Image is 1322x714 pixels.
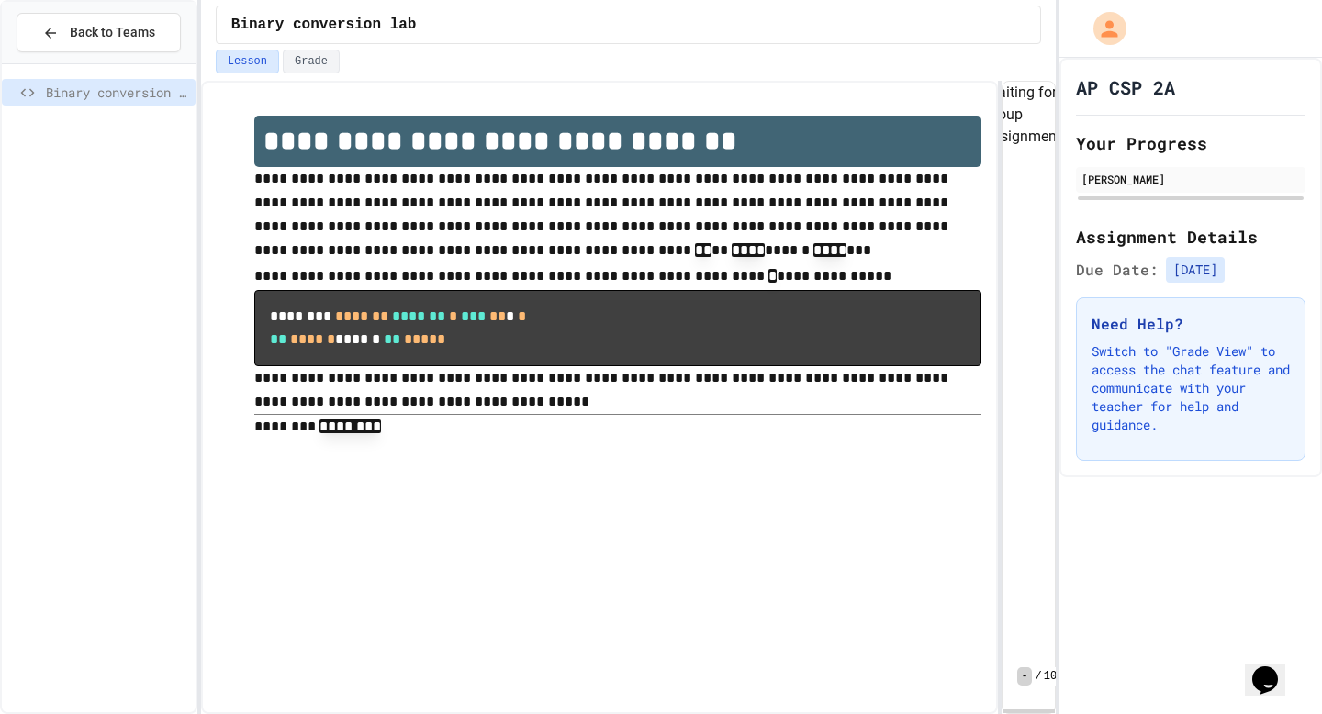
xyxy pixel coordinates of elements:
span: Binary conversion lab [231,14,417,36]
div: My Account [1074,7,1131,50]
button: Lesson [216,50,279,73]
h3: Need Help? [1092,313,1290,335]
button: Grade [283,50,340,73]
iframe: chat widget [1245,641,1304,696]
span: Due Date: [1076,259,1159,281]
span: [DATE] [1166,257,1225,283]
h1: AP CSP 2A [1076,74,1175,100]
h2: Your Progress [1076,130,1305,156]
p: Switch to "Grade View" to access the chat feature and communicate with your teacher for help and ... [1092,342,1290,434]
h2: Assignment Details [1076,224,1305,250]
button: Back to Teams [17,13,181,52]
div: [PERSON_NAME] [1081,171,1300,187]
span: Back to Teams [70,23,155,42]
span: Binary conversion lab [46,83,188,102]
